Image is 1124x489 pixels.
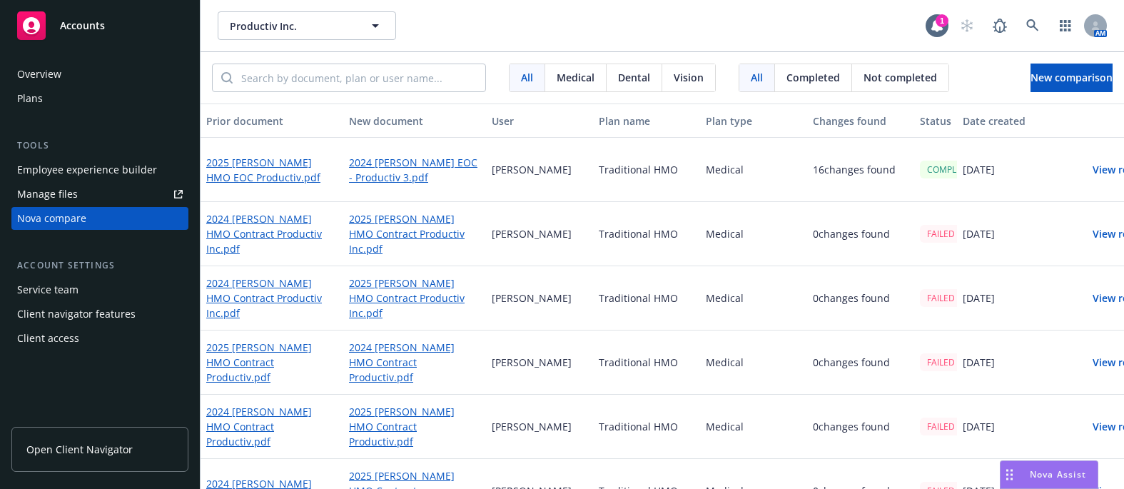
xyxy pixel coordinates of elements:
[618,70,650,85] span: Dental
[786,70,840,85] span: Completed
[230,19,353,34] span: Productiv Inc.
[492,226,572,241] p: [PERSON_NAME]
[206,114,338,128] div: Prior document
[963,355,995,370] p: [DATE]
[492,114,587,128] div: User
[201,104,343,138] button: Prior document
[11,327,188,350] a: Client access
[1030,468,1086,480] span: Nova Assist
[343,104,486,138] button: New document
[920,161,985,178] div: COMPLETED
[206,404,338,449] a: 2024 [PERSON_NAME] HMO Contract Productiv.pdf
[17,87,43,110] div: Plans
[349,211,480,256] a: 2025 [PERSON_NAME] HMO Contract Productiv Inc.pdf
[936,14,948,27] div: 1
[11,258,188,273] div: Account settings
[11,207,188,230] a: Nova compare
[11,63,188,86] a: Overview
[963,419,995,434] p: [DATE]
[813,226,890,241] p: 0 changes found
[706,114,801,128] div: Plan type
[1000,460,1098,489] button: Nova Assist
[206,276,338,321] a: 2024 [PERSON_NAME] HMO Contract Productiv Inc.pdf
[557,70,594,85] span: Medical
[17,207,86,230] div: Nova compare
[953,11,981,40] a: Start snowing
[11,158,188,181] a: Employee experience builder
[206,155,338,185] a: 2025 [PERSON_NAME] HMO EOC Productiv.pdf
[17,158,157,181] div: Employee experience builder
[920,289,962,307] div: FAILED
[233,64,485,91] input: Search by document, plan or user name...
[17,183,78,206] div: Manage files
[813,355,890,370] p: 0 changes found
[349,114,480,128] div: New document
[26,442,133,457] span: Open Client Navigator
[963,226,995,241] p: [DATE]
[674,70,704,85] span: Vision
[521,70,533,85] span: All
[1031,71,1113,84] span: New comparison
[920,225,962,243] div: FAILED
[17,278,79,301] div: Service team
[206,211,338,256] a: 2024 [PERSON_NAME] HMO Contract Productiv Inc.pdf
[492,355,572,370] p: [PERSON_NAME]
[813,291,890,306] p: 0 changes found
[349,155,480,185] a: 2024 [PERSON_NAME] EOC - Productiv 3.pdf
[957,104,1064,138] button: Date created
[963,114,1058,128] div: Date created
[914,104,957,138] button: Status
[206,340,338,385] a: 2025 [PERSON_NAME] HMO Contract Productiv.pdf
[11,138,188,153] div: Tools
[349,340,480,385] a: 2024 [PERSON_NAME] HMO Contract Productiv.pdf
[486,104,593,138] button: User
[1001,461,1018,488] div: Drag to move
[593,395,700,459] div: Traditional HMO
[492,419,572,434] p: [PERSON_NAME]
[963,291,995,306] p: [DATE]
[11,278,188,301] a: Service team
[813,419,890,434] p: 0 changes found
[807,104,914,138] button: Changes found
[349,404,480,449] a: 2025 [PERSON_NAME] HMO Contract Productiv.pdf
[751,70,763,85] span: All
[17,303,136,326] div: Client navigator features
[17,327,79,350] div: Client access
[700,395,807,459] div: Medical
[700,138,807,202] div: Medical
[593,104,700,138] button: Plan name
[593,138,700,202] div: Traditional HMO
[17,63,61,86] div: Overview
[700,104,807,138] button: Plan type
[920,114,951,128] div: Status
[492,291,572,306] p: [PERSON_NAME]
[1031,64,1113,92] button: New comparison
[1018,11,1047,40] a: Search
[986,11,1014,40] a: Report a Bug
[963,162,995,177] p: [DATE]
[1051,11,1080,40] a: Switch app
[864,70,937,85] span: Not completed
[11,87,188,110] a: Plans
[593,266,700,331] div: Traditional HMO
[593,331,700,395] div: Traditional HMO
[492,162,572,177] p: [PERSON_NAME]
[11,183,188,206] a: Manage files
[700,202,807,266] div: Medical
[11,303,188,326] a: Client navigator features
[218,11,396,40] button: Productiv Inc.
[813,162,896,177] p: 16 changes found
[700,266,807,331] div: Medical
[599,114,694,128] div: Plan name
[700,331,807,395] div: Medical
[920,353,962,371] div: FAILED
[813,114,908,128] div: Changes found
[221,72,233,84] svg: Search
[920,418,962,435] div: FAILED
[349,276,480,321] a: 2025 [PERSON_NAME] HMO Contract Productiv Inc.pdf
[60,20,105,31] span: Accounts
[11,6,188,46] a: Accounts
[593,202,700,266] div: Traditional HMO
